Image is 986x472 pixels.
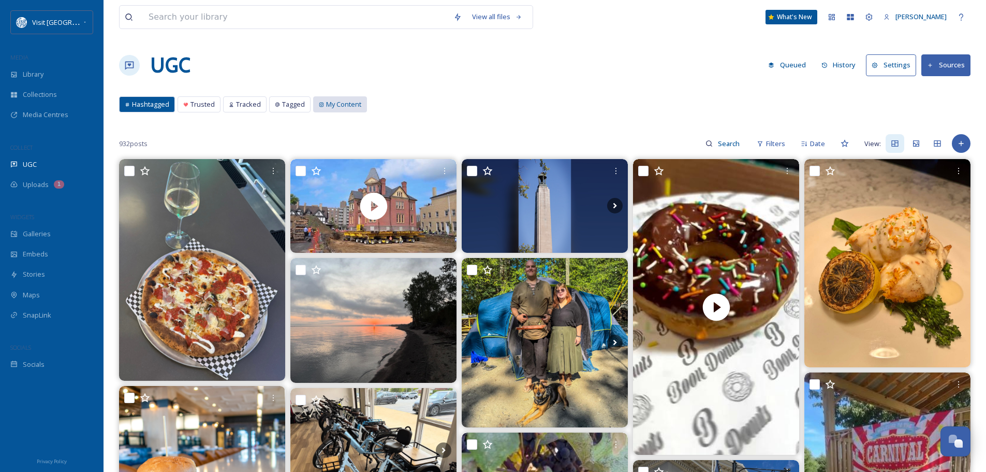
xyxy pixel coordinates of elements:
img: #lakewrie #erie #summer #glass #lake #2025 #reflection #clouds #sky #skyporn #skylovers #beautifu... [290,258,457,383]
span: Tracked [236,99,261,109]
span: 932 posts [119,139,148,149]
span: Visit [GEOGRAPHIC_DATA] [32,17,112,27]
span: [PERSON_NAME] [895,12,947,21]
span: Filters [766,139,785,149]
span: Embeds [23,249,48,259]
img: 15th anniversary camping trip was a great experience. Sadly I couldn’t go swimming until this mor... [462,258,628,427]
img: One of our menu features last weekend— our chefs are always coming up with delicious flavors for ... [804,159,970,367]
span: My Content [326,99,361,109]
span: SOCIALS [10,344,31,351]
input: Search your library [143,6,448,28]
img: Chicken bacon ranch pizza + white wine pairing is a power move ✨ Swing by today and grab one of t... [119,159,285,381]
img: At the tip of Presque Isle, history lingers on every wave. Here, Oliver Hazard Perry built his fl... [462,159,628,253]
span: Privacy Policy [37,458,67,465]
span: Uploads [23,180,49,190]
span: Maps [23,290,40,300]
video: Brief video clip from today’s move of the Old’s-Norman house. What an amazing process 🤯 [290,159,457,253]
span: Trusted [190,99,215,109]
span: MEDIA [10,53,28,61]
span: Library [23,69,43,79]
button: History [816,55,861,75]
span: Galleries [23,229,51,239]
a: Privacy Policy [37,454,67,467]
span: UGC [23,160,37,169]
span: Stories [23,269,45,279]
span: Collections [23,90,57,99]
button: Queued [763,55,811,75]
span: Hashtagged [132,99,169,109]
video: 🍩✨¡El otoño llegó y sabe mejor con Boone donuts!✨🍂 Ven y disfruta la variedad de sabores que tene... [633,159,799,455]
a: UGC [150,50,190,81]
img: thumbnail [290,159,457,253]
span: Socials [23,360,45,369]
div: 1 [54,180,64,189]
button: Open Chat [940,426,970,456]
span: SnapLink [23,310,51,320]
span: Tagged [282,99,305,109]
button: Sources [921,54,970,76]
a: What's New [766,10,817,24]
span: Media Centres [23,110,68,120]
input: Search [713,133,746,154]
button: Settings [866,54,916,76]
span: View: [864,139,881,149]
a: Settings [866,54,921,76]
span: COLLECT [10,144,33,151]
img: download%20%281%29.png [17,17,27,27]
a: [PERSON_NAME] [878,7,952,27]
img: thumbnail [633,159,799,455]
a: View all files [467,7,527,27]
span: WIDGETS [10,213,34,221]
a: History [816,55,866,75]
span: Date [810,139,825,149]
a: Queued [763,55,816,75]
